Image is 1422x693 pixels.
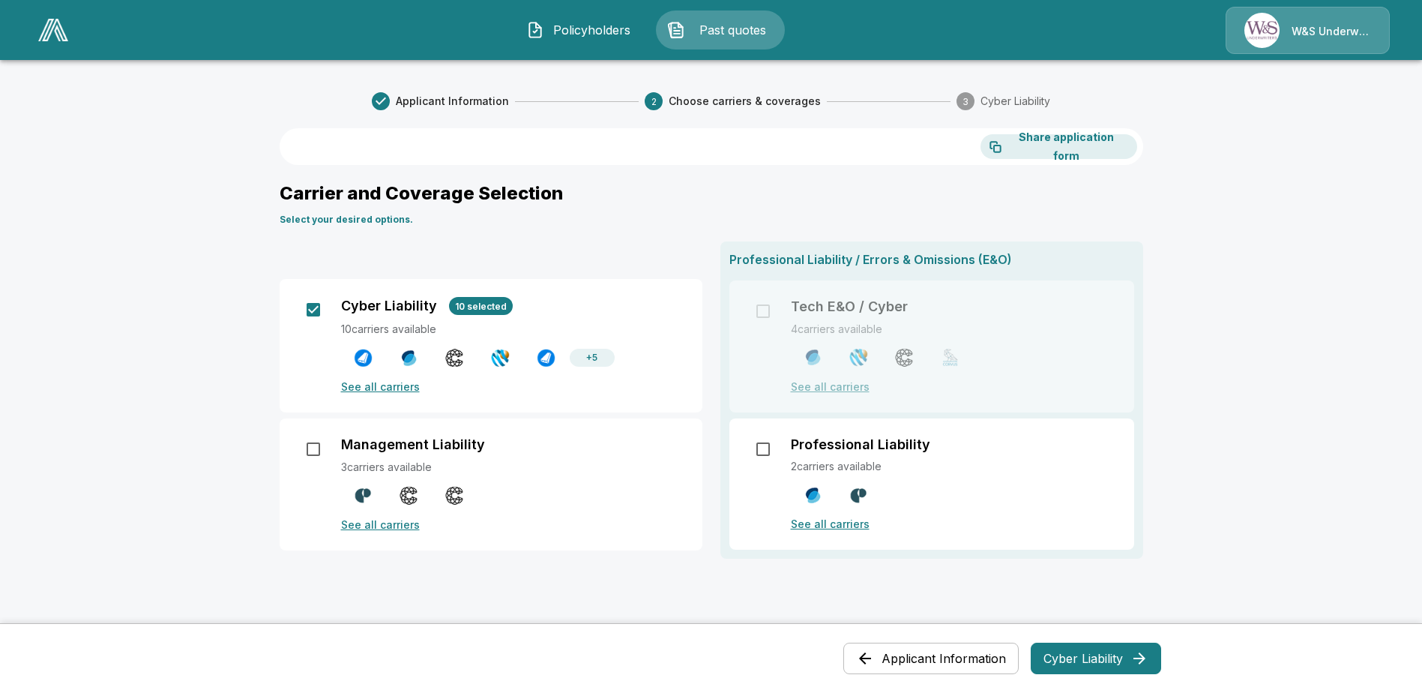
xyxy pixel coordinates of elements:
p: Carrier and Coverage Selection [280,180,1143,207]
p: + 5 [586,351,597,364]
span: Cyber Liability [980,94,1050,109]
p: Select your desired options. [280,213,1143,226]
img: Past quotes Icon [667,21,685,39]
p: 10 carriers available [341,321,684,337]
img: CFC [804,486,822,505]
span: Past quotes [691,21,774,39]
button: Share application form [980,134,1137,159]
img: Counterpart [849,486,868,505]
span: Applicant Information [396,94,509,109]
button: Applicant Information [843,643,1019,674]
span: 10 selected [449,301,513,312]
text: 2 [651,96,657,107]
img: Tokio Marine HCC [491,349,510,367]
p: 2 carriers available [791,458,1116,474]
img: CFC [400,349,418,367]
img: Coalition [400,486,418,505]
button: Cyber Liability [1031,643,1161,674]
button: Past quotes IconPast quotes [656,10,785,49]
p: Management Liability [341,436,485,453]
img: Policyholders Icon [526,21,544,39]
img: Coalition [445,486,464,505]
p: Professional Liability [791,436,930,453]
text: 3 [962,96,968,107]
p: 3 carriers available [341,459,684,475]
img: Cowbell [354,349,373,367]
img: Counterpart [354,486,373,505]
p: See all carriers [341,379,684,394]
img: Cowbell [537,349,555,367]
span: Choose carriers & coverages [669,94,821,109]
button: Policyholders IconPolicyholders [515,10,644,49]
img: Coalition [445,349,464,367]
img: AA Logo [38,19,68,41]
p: Cyber Liability [341,298,437,314]
p: See all carriers [791,516,1116,532]
span: Policyholders [550,21,633,39]
p: Professional Liability / Errors & Omissions (E&O) [729,250,1134,268]
p: See all carriers [341,517,684,532]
